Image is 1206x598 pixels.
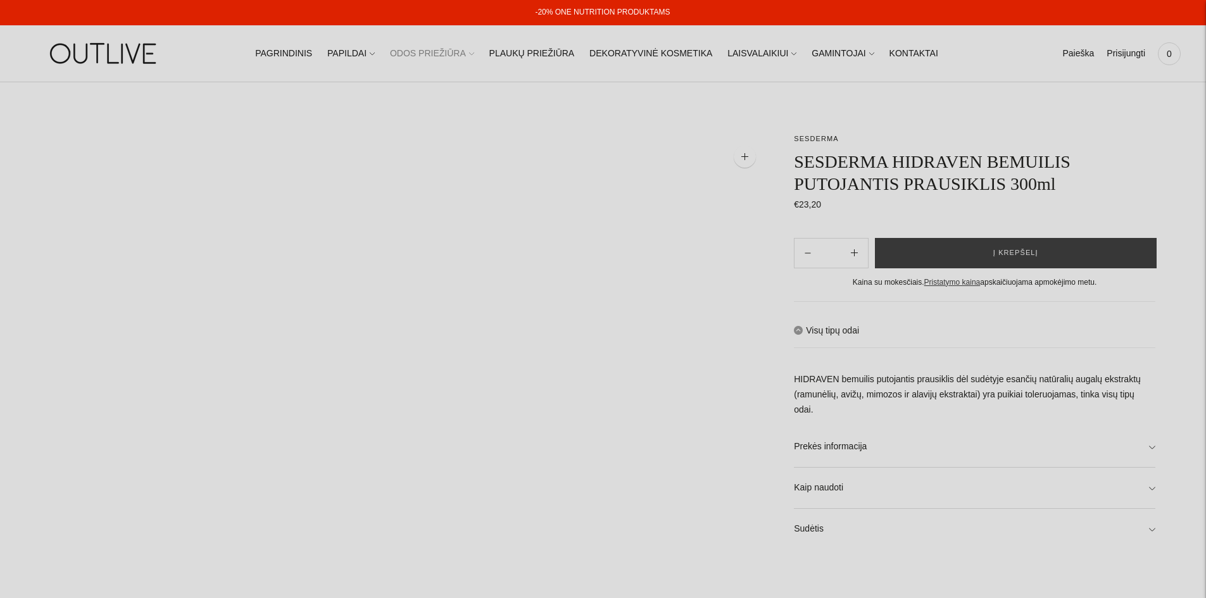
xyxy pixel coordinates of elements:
[794,372,1155,418] p: HIDRAVEN bemuilis putojantis prausiklis dėl sudėtyje esančių natūralių augalų ekstraktų (ramunėli...
[535,8,670,16] a: -20% ONE NUTRITION PRODUKTAMS
[327,40,375,68] a: PAPILDAI
[25,32,184,75] img: OUTLIVE
[1062,40,1094,68] a: Paieška
[727,40,796,68] a: LAISVALAIKIUI
[794,135,839,142] a: SESDERMA
[794,427,1155,467] a: Prekės informacija
[794,301,1155,549] div: Visų tipų odai
[390,40,474,68] a: ODOS PRIEŽIŪRA
[794,276,1155,289] div: Kaina su mokesčiais. apskaičiuojama apmokėjimo metu.
[794,509,1155,549] a: Sudėtis
[794,468,1155,508] a: Kaip naudoti
[993,247,1038,259] span: Į krepšelį
[875,238,1157,268] button: Į krepšelį
[924,278,981,287] a: Pristatymo kaina
[812,40,874,68] a: GAMINTOJAI
[821,244,840,262] input: Product quantity
[794,151,1155,195] h1: SESDERMA HIDRAVEN BEMUILIS PUTOJANTIS PRAUSIKLIS 300ml
[1107,40,1145,68] a: Prisijungti
[1160,45,1178,63] span: 0
[489,40,575,68] a: PLAUKŲ PRIEŽIŪRA
[1158,40,1181,68] a: 0
[589,40,712,68] a: DEKORATYVINĖ KOSMETIKA
[841,238,868,268] button: Subtract product quantity
[794,199,821,209] span: €23,20
[889,40,938,68] a: KONTAKTAI
[255,40,312,68] a: PAGRINDINIS
[795,238,821,268] button: Add product quantity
